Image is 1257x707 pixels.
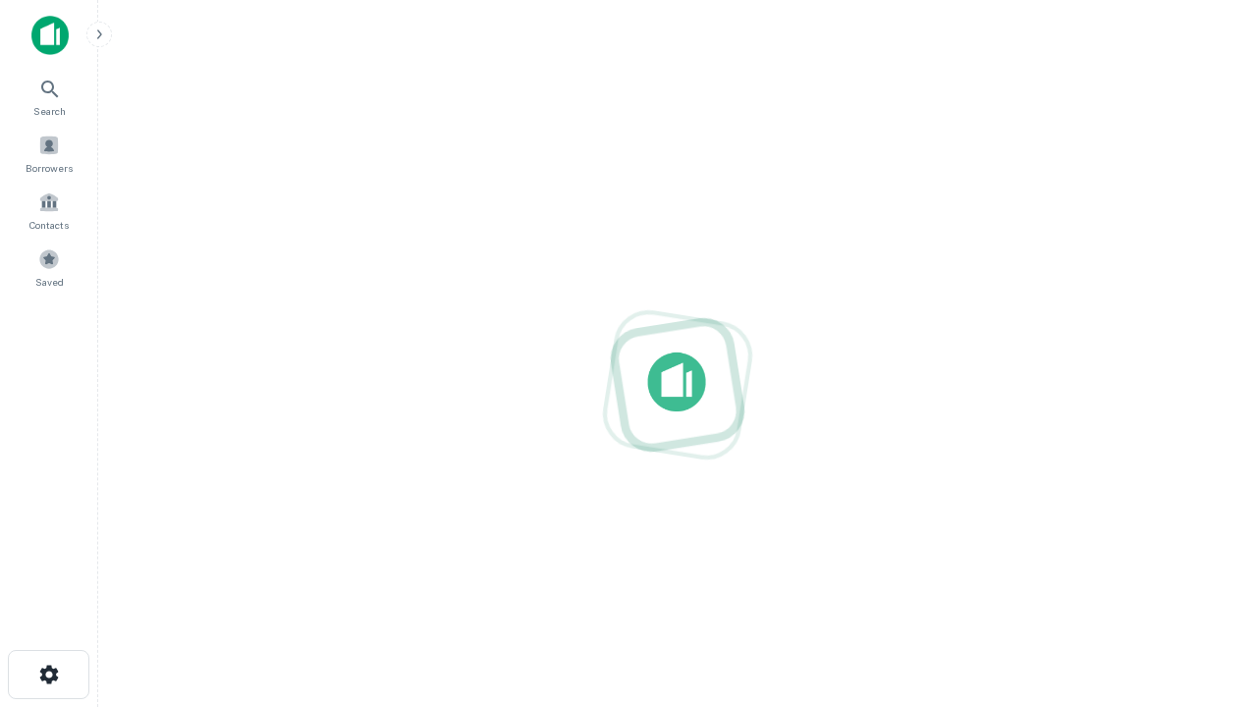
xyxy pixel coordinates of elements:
span: Borrowers [26,160,73,176]
iframe: Chat Widget [1159,487,1257,581]
a: Saved [6,241,92,294]
span: Contacts [29,217,69,233]
img: capitalize-icon.png [31,16,69,55]
a: Contacts [6,184,92,237]
span: Search [33,103,66,119]
a: Borrowers [6,127,92,180]
a: Search [6,70,92,123]
span: Saved [35,274,64,290]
